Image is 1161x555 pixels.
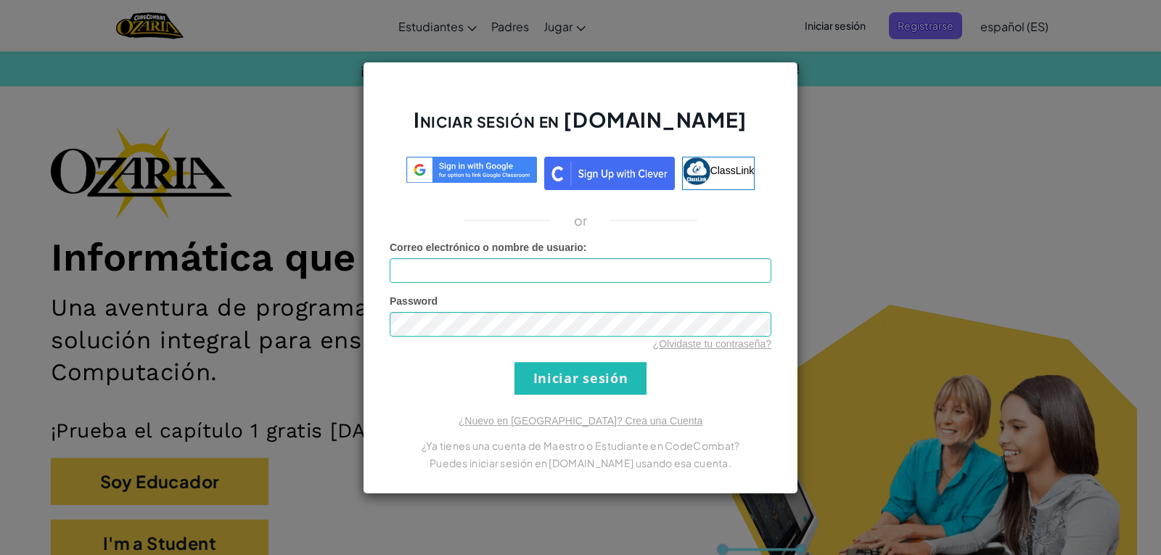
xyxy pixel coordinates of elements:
[544,157,675,190] img: clever_sso_button@2x.png
[574,212,588,229] p: or
[390,240,587,255] label: :
[653,338,771,350] a: ¿Olvidaste tu contraseña?
[390,295,438,307] span: Password
[390,454,771,472] p: Puedes iniciar sesión en [DOMAIN_NAME] usando esa cuenta.
[390,437,771,454] p: ¿Ya tienes una cuenta de Maestro o Estudiante en CodeCombat?
[683,157,710,185] img: classlink-logo-small.png
[710,164,755,176] span: ClassLink
[514,362,647,395] input: Iniciar sesión
[390,242,583,253] span: Correo electrónico o nombre de usuario
[459,415,702,427] a: ¿Nuevo en [GEOGRAPHIC_DATA]? Crea una Cuenta
[390,106,771,148] h2: Iniciar sesión en [DOMAIN_NAME]
[406,157,537,184] img: log-in-google-sso.svg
